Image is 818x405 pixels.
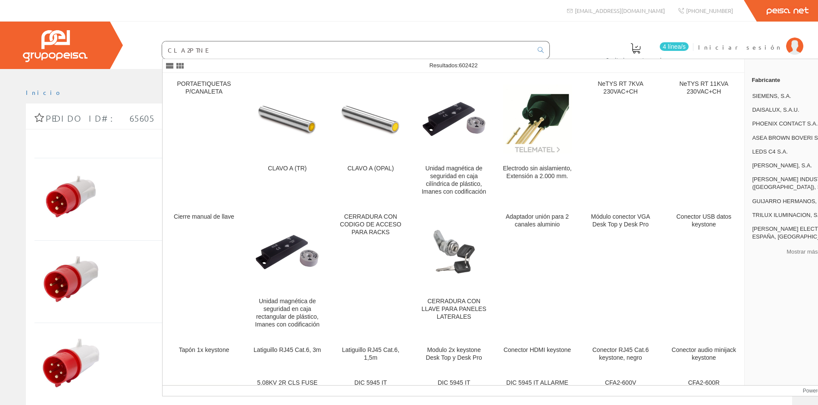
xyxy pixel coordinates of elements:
img: Foto artículo CLAVIJA MOVIL IP44 3P+N+T 32A 400V 6H (150x150) [38,332,103,396]
img: CERRADURA CON LLAVE PARA PANELES LATERALES [420,217,489,286]
a: CERRADURA CON LLAVE PARA PANELES LATERALES CERRADURA CON LLAVE PARA PANELES LATERALES [413,206,495,339]
a: Conector USB datos keystone [662,206,745,339]
div: DIC 5945 IT ABBANDONARE IL LOCALE [420,379,489,402]
span: Resultados: [429,62,478,69]
a: Latiguillo RJ45 Cat.6, 3m [246,339,329,372]
input: Buscar ... [162,41,533,59]
a: Conector audio minijack keystone [662,339,745,372]
div: Tapón 1x keystone [169,346,238,354]
a: Cierre manual de llave [163,206,245,339]
a: Tapón 1x keystone [163,339,245,372]
a: Conector HDMI keystone [496,339,579,372]
a: Modulo 2x keystone Desk Top y Desk Pro [413,339,495,372]
a: NeTYS RT 7KVA 230VAC+CH [579,73,662,206]
div: Conector audio minijack keystone [669,346,738,362]
div: Latiguillo RJ45 Cat.6, 3m [253,346,322,354]
img: Electrodo sin aislamiento, Extensión a 2.000 mm. [503,85,572,154]
div: NeTYS RT 11KVA 230VAC+CH [669,80,738,96]
a: CLAVO A (TR) CLAVO A (TR) [246,73,329,206]
img: CLAVO A (TR) [253,88,322,150]
div: Módulo conector VGA Desk Top y Desk Pro [586,213,655,229]
div: Conector HDMI keystone [503,346,572,354]
img: Grupo Peisa [23,30,88,62]
a: Inicio [26,88,63,96]
span: 4 línea/s [660,42,689,51]
a: PORTAETIQUETAS P/CANALETA [163,73,245,206]
div: Unidad magnética de seguridad en caja cilíndrica de plástico, Imanes con codificación [420,165,489,196]
a: Electrodo sin aislamiento, Extensión a 2.000 mm. Electrodo sin aislamiento, Extensión a 2.000 mm. [496,73,579,206]
a: 4 línea/s Pedido actual [598,36,691,67]
div: Conector RJ45 Cat.6 keystone, negro [586,346,655,362]
img: Unidad magnética de seguridad en caja cilíndrica de plástico, Imanes con codificación [420,85,489,154]
div: CFA2-600R PROTECTOR [669,379,738,395]
div: CERRADURA CON LLAVE PARA PANELES LATERALES [420,298,489,321]
img: Foto artículo CLAVIJA MOVIL IP44 3P+T 32A 400V 6H (150x150) [38,249,103,314]
a: CLAVO A (OPAL) CLAVO A (OPAL) [329,73,412,206]
img: Foto artículo CLAVIJA MOVIL IP44 3P+T 16A 400V 6H (150x150) [38,167,103,232]
div: Cierre manual de llave [169,213,238,221]
span: [EMAIL_ADDRESS][DOMAIN_NAME] [575,7,665,14]
div: Conector USB datos keystone [669,213,738,229]
a: Conector RJ45 Cat.6 keystone, negro [579,339,662,372]
a: Adaptador unión para 2 canales aluminio [496,206,579,339]
a: Iniciar sesión [698,36,803,44]
a: Unidad magnética de seguridad en caja rectangular de plástico, Imanes con codificación Unidad mag... [246,206,329,339]
img: Unidad magnética de seguridad en caja rectangular de plástico, Imanes con codificación [253,217,322,286]
div: 5.08KV 2R CLS FUSE [253,379,322,387]
span: Pedido actual [606,55,665,64]
div: Latiguillo RJ45 Cat.6, 1,5m [336,346,405,362]
span: Iniciar sesión [698,43,782,51]
div: CERRADURA CON CODIGO DE ACCESO PARA RACKS [336,213,405,236]
a: NeTYS RT 11KVA 230VAC+CH [662,73,745,206]
a: Unidad magnética de seguridad en caja cilíndrica de plástico, Imanes con codificación Unidad magn... [413,73,495,206]
span: [PHONE_NUMBER] [686,7,733,14]
a: CERRADURA CON CODIGO DE ACCESO PARA RACKS [329,206,412,339]
div: PORTAETIQUETAS P/CANALETA [169,80,238,96]
span: Pedido ID#: 65605 | [DATE] 09:06:04 | Cliente Invitado 1963085753 (1963085753) [46,113,529,123]
a: Módulo conector VGA Desk Top y Desk Pro [579,206,662,339]
a: Latiguillo RJ45 Cat.6, 1,5m [329,339,412,372]
div: DIC 5945 IT SPEGNIMENTO IN CORSO [336,379,405,402]
div: Unidad magnética de seguridad en caja rectangular de plástico, Imanes con codificación [253,298,322,329]
img: CLAVO A (OPAL) [336,88,405,150]
div: NeTYS RT 7KVA 230VAC+CH [586,80,655,96]
div: CFA2-600V PROTECTOR VERDE [586,379,655,395]
div: DIC 5945 IT ALLARME INCENDIO [503,379,572,395]
div: CLAVO A (TR) [253,165,322,173]
span: 602422 [459,62,477,69]
div: CLAVO A (OPAL) [336,165,405,173]
div: Adaptador unión para 2 canales aluminio [503,213,572,229]
div: Modulo 2x keystone Desk Top y Desk Pro [420,346,489,362]
div: Electrodo sin aislamiento, Extensión a 2.000 mm. [503,165,572,180]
